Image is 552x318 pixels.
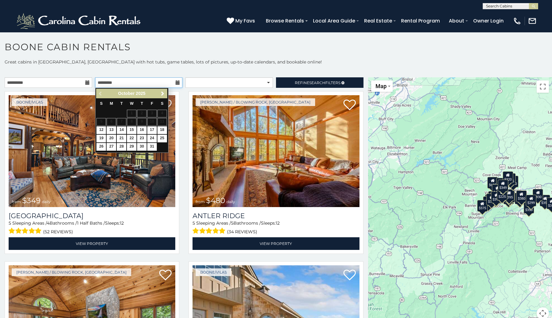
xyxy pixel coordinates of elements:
span: Search [309,80,325,85]
a: 13 [107,126,116,134]
span: Thursday [141,101,143,106]
div: $225 [497,189,507,200]
a: Owner Login [470,15,507,26]
span: $480 [206,196,225,205]
div: $410 [492,184,503,196]
span: Wednesday [130,101,134,106]
a: Add to favorites [343,269,356,282]
span: daily [226,199,235,204]
a: 27 [107,143,116,151]
span: Monday [110,101,113,106]
a: 23 [137,135,147,142]
span: My Favs [235,17,255,25]
span: Sunday [100,101,103,106]
a: 28 [117,143,126,151]
button: Change map style [371,80,393,92]
div: $635 [488,177,498,189]
img: Antler Ridge [193,95,359,207]
a: RefineSearchFilters [276,77,363,88]
div: $349 [498,180,508,191]
a: Boone/Vilas [12,98,47,106]
span: Saturday [161,101,163,106]
a: 18 [157,126,167,134]
a: 12 [96,126,106,134]
span: October [118,91,135,96]
button: Toggle fullscreen view [537,80,549,93]
span: from [196,199,205,204]
a: Next [159,90,167,97]
span: Next [160,91,165,96]
a: 26 [96,143,106,151]
div: $355 [540,195,550,206]
span: (52 reviews) [43,228,73,236]
a: Browse Rentals [263,15,307,26]
span: 1 Half Baths / [77,220,105,226]
span: 4 [47,220,50,226]
a: Real Estate [361,15,395,26]
span: 2025 [136,91,145,96]
div: $299 [526,195,536,206]
a: 17 [147,126,157,134]
div: Sleeping Areas / Bathrooms / Sleeps: [9,220,175,236]
div: $695 [515,193,525,204]
a: 19 [96,135,106,142]
span: $349 [22,196,41,205]
a: 15 [127,126,136,134]
span: 12 [120,220,124,226]
div: $380 [516,190,527,202]
a: 31 [147,143,157,151]
img: phone-regular-white.png [513,17,522,25]
h3: Diamond Creek Lodge [9,212,175,220]
span: 5 [231,220,233,226]
a: My Favs [227,17,257,25]
span: 5 [193,220,195,226]
div: $395 [491,191,502,203]
a: View Property [9,237,175,250]
a: 29 [127,143,136,151]
span: Tuesday [120,101,123,106]
a: [PERSON_NAME] / Blowing Rock, [GEOGRAPHIC_DATA] [12,268,131,276]
a: View Property [193,237,359,250]
a: Boone/Vilas [196,268,231,276]
a: 14 [117,126,126,134]
div: $375 [477,200,488,212]
img: Diamond Creek Lodge [9,95,175,207]
div: $320 [503,171,513,183]
a: 22 [127,135,136,142]
span: Map [375,83,387,89]
a: 25 [157,135,167,142]
a: 21 [117,135,126,142]
a: [GEOGRAPHIC_DATA] [9,212,175,220]
a: About [446,15,467,26]
a: Add to favorites [159,269,172,282]
a: [PERSON_NAME] / Blowing Rock, [GEOGRAPHIC_DATA] [196,98,315,106]
div: $565 [497,178,507,190]
span: Refine Filters [295,80,340,85]
a: Antler Ridge [193,212,359,220]
a: Antler Ridge from $480 daily [193,95,359,207]
a: Local Area Guide [310,15,358,26]
a: 24 [147,135,157,142]
span: Friday [151,101,153,106]
a: 16 [137,126,147,134]
a: 30 [137,143,147,151]
span: (34 reviews) [227,228,257,236]
a: Rental Program [398,15,443,26]
a: Add to favorites [343,99,356,112]
span: 5 [9,220,11,226]
a: 20 [107,135,116,142]
span: daily [42,199,51,204]
div: $350 [524,202,534,214]
div: $325 [486,194,497,205]
img: White-1-2.png [15,12,143,30]
span: 12 [276,220,280,226]
div: $395 [504,189,514,201]
span: from [12,199,21,204]
img: mail-regular-white.png [528,17,537,25]
div: $930 [533,189,543,201]
a: Diamond Creek Lodge from $349 daily [9,95,175,207]
div: $400 [489,191,499,203]
div: Sleeping Areas / Bathrooms / Sleeps: [193,220,359,236]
